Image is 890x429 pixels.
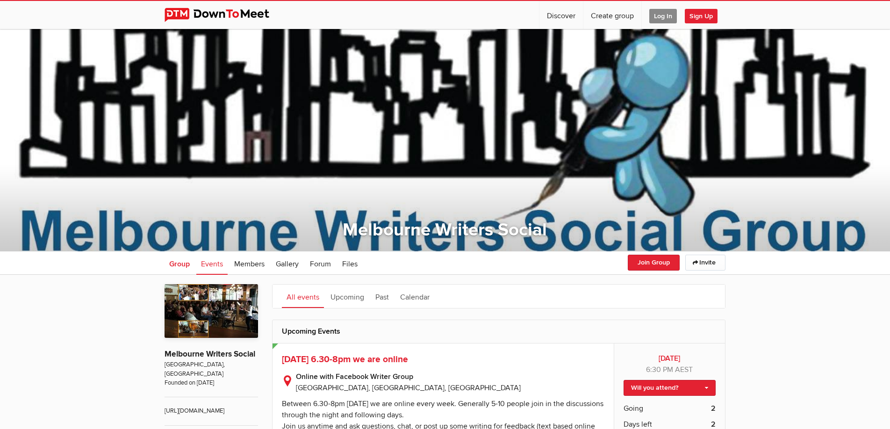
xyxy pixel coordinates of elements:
a: Past [371,285,394,308]
a: Gallery [271,251,303,275]
span: Members [234,259,265,269]
span: [URL][DOMAIN_NAME] [165,397,258,415]
a: Melbourne Writers Social [343,219,547,241]
span: Founded on [DATE] [165,379,258,387]
span: Going [624,403,643,414]
span: Gallery [276,259,299,269]
a: Invite [685,255,725,271]
a: Members [230,251,269,275]
img: Melbourne Writers Social [165,284,258,338]
span: [GEOGRAPHIC_DATA], [GEOGRAPHIC_DATA], [GEOGRAPHIC_DATA] [296,383,521,393]
span: Log In [649,9,677,23]
a: Files [337,251,362,275]
a: Create group [583,1,641,29]
a: Events [196,251,228,275]
a: Log In [642,1,684,29]
b: Online with Facebook Writer Group [296,371,604,382]
a: Upcoming [326,285,369,308]
a: Forum [305,251,336,275]
b: [DATE] [624,353,716,364]
a: Sign Up [685,1,725,29]
a: Calendar [395,285,434,308]
a: Group [165,251,194,275]
a: Discover [539,1,583,29]
a: Melbourne Writers Social [165,349,255,359]
span: Files [342,259,358,269]
img: DownToMeet [165,8,284,22]
button: Join Group [628,255,680,271]
h2: Upcoming Events [282,320,716,343]
span: [GEOGRAPHIC_DATA], [GEOGRAPHIC_DATA] [165,360,258,379]
a: All events [282,285,324,308]
span: Forum [310,259,331,269]
b: 2 [711,403,716,414]
a: [DATE] 6.30-8pm we are online [282,354,408,365]
span: Group [169,259,190,269]
span: 6:30 PM [646,365,673,374]
span: Australia/Sydney [675,365,693,374]
a: Will you attend? [624,380,716,396]
span: Sign Up [685,9,718,23]
span: Events [201,259,223,269]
